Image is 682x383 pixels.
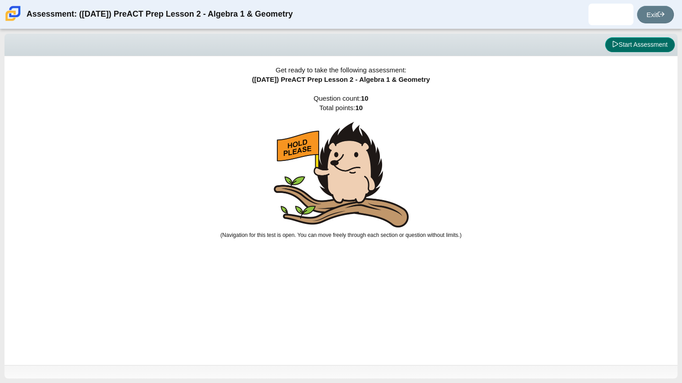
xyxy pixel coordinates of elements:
button: Start Assessment [605,37,675,53]
img: hedgehog-hold-please.png [274,122,409,227]
a: Exit [637,6,674,23]
a: Carmen School of Science & Technology [4,17,22,24]
b: 10 [355,104,363,111]
img: Carmen School of Science & Technology [4,4,22,23]
span: ([DATE]) PreACT Prep Lesson 2 - Algebra 1 & Geometry [252,76,430,83]
small: (Navigation for this test is open. You can move freely through each section or question without l... [220,232,461,238]
b: 10 [361,94,369,102]
div: Assessment: ([DATE]) PreACT Prep Lesson 2 - Algebra 1 & Geometry [27,4,293,25]
span: Get ready to take the following assessment: [276,66,406,74]
img: analeeyah.nunez.H9uKhg [604,7,618,22]
span: Question count: Total points: [220,94,461,238]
